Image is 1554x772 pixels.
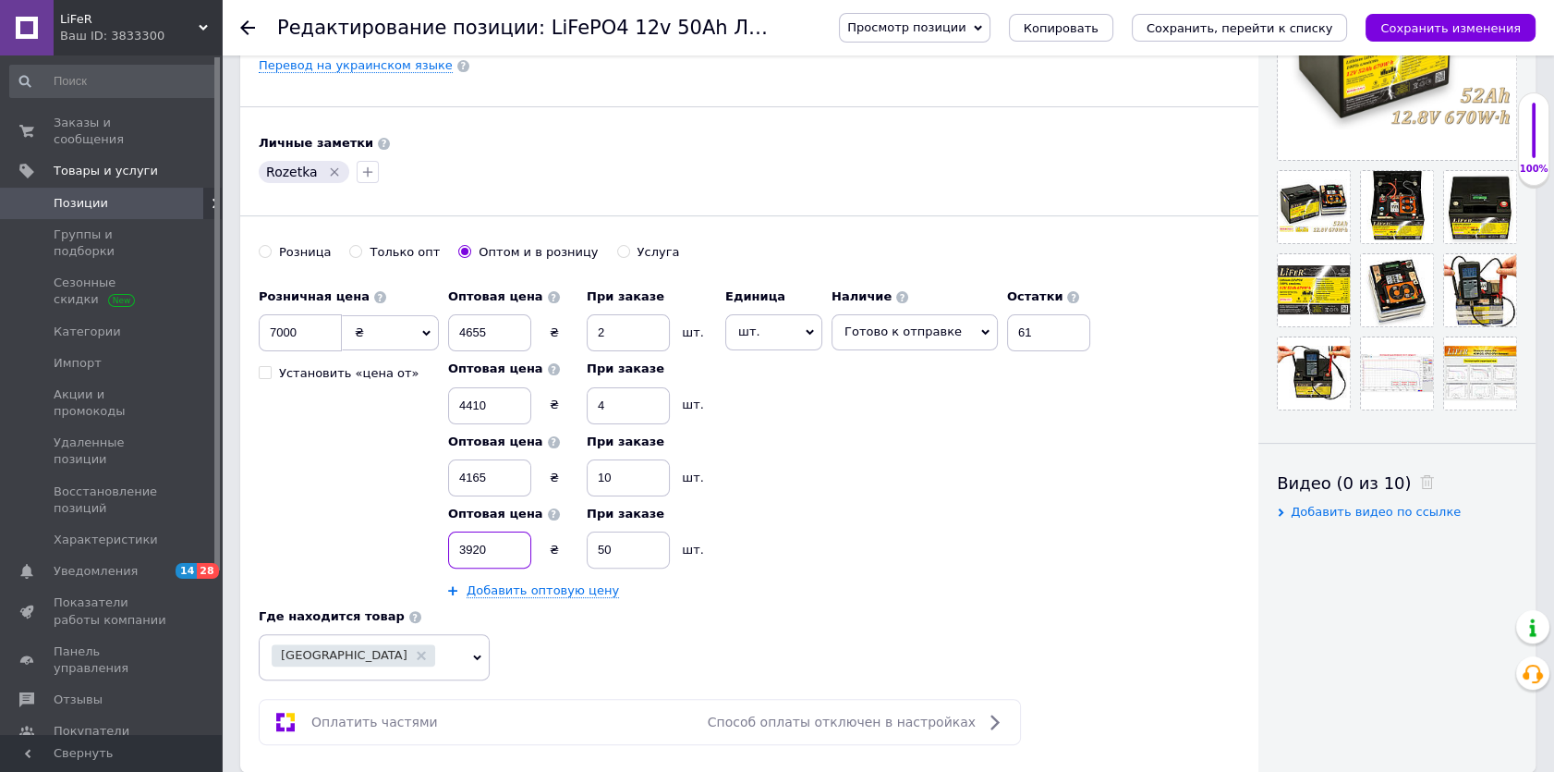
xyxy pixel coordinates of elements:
a: Добавить оптовую цену [467,583,619,598]
b: Оптовая цена [448,435,543,448]
span: Характеристики [54,532,158,548]
div: шт. [670,470,716,486]
div: ₴ [531,325,577,341]
div: Оптом и в розницу [479,244,598,261]
i: Сохранить изменения [1380,21,1521,35]
b: Розничная цена [259,289,370,303]
span: LiFeR [60,11,199,28]
span: Группы и подборки [54,227,171,260]
span: Показатели работы компании [54,594,171,628]
label: При заказе [587,361,716,377]
div: 100% [1519,163,1548,176]
input: 0 [587,314,670,351]
input: 0 [448,532,531,569]
b: Оптовая цена [448,507,543,521]
span: Оплатить частями [311,715,438,729]
button: Сохранить, перейти к списку [1132,14,1348,42]
b: Где находится товар [259,609,405,623]
div: шт. [670,542,716,558]
label: Единица [725,288,822,305]
div: Установить «цена от» [279,365,419,382]
div: шт. [670,397,716,413]
span: Категории [54,324,121,340]
input: - [1007,314,1090,351]
b: Наличие [832,289,892,303]
span: Отзывы [54,692,103,708]
button: Сохранить изменения [1366,14,1536,42]
i: Сохранить, перейти к списку [1147,21,1333,35]
b: Оптовая цена [448,361,543,375]
input: 0 [587,532,670,569]
span: Способ оплаты отключен в настройках [708,715,976,729]
label: При заказе [587,506,716,522]
label: При заказе [587,434,716,450]
span: Готово к отправке [844,325,962,338]
span: Восстановление позиций [54,484,171,517]
span: Товары и услуги [54,163,158,179]
span: Покупатели [54,723,129,740]
input: 0 [448,387,531,424]
div: Вернуться назад [240,20,255,35]
span: Акции и промокоды [54,386,171,420]
input: 0 [259,314,342,351]
div: ₴ [531,470,577,486]
div: Розница [279,244,331,261]
input: 0 [448,460,531,496]
span: Позиции [54,195,108,212]
div: Ваш ID: 3833300 [60,28,222,44]
button: Копировать [1009,14,1113,42]
a: Перевод на украинском языке [259,58,453,73]
div: Услуга [637,244,680,261]
b: Личные заметки [259,136,373,150]
span: 14 [176,563,197,579]
span: ₴ [355,325,364,339]
svg: Удалить метку [327,165,342,179]
b: Оптовая цена [448,289,543,303]
span: Уведомления [54,563,138,580]
span: Добавить видео по ссылке [1291,505,1461,519]
span: шт. [725,314,822,349]
span: [GEOGRAPHIC_DATA] [281,649,407,661]
span: Импорт [54,355,102,372]
input: Поиск [9,65,217,98]
span: Просмотр позиции [847,20,965,34]
div: Только опт [370,244,440,261]
span: - реальная ёмкость больше чем заявленная - новые ячейки производителя GP, Grade A, 52Ач - активна... [32,96,889,273]
span: 28 [197,563,218,579]
span: Удаленные позиции [54,435,171,468]
span: Сезонные скидки [54,275,171,308]
input: 0 [448,314,531,351]
div: ₴ [531,542,577,558]
input: 0 [587,387,670,424]
div: 100% Качество заполнения [1518,92,1549,186]
span: Rozetka [266,165,318,179]
span: Заказы и сообщения [54,115,171,148]
input: 0 [587,460,670,496]
div: ₴ [531,397,577,413]
h1: Редактирование позиции: LiFePO4 12v 50Ah Литиевый Аккумулятор LiFeR 670W·h. Тяговый аккумулятор д... [277,17,1509,39]
span: Панель управления [54,643,171,677]
strong: Преимущества аккумулятора LiFeR 12В (12.8В) 52Ач [32,64,464,82]
b: Остатки [1007,289,1063,303]
div: шт. [670,325,716,341]
label: При заказе [587,288,716,305]
span: Копировать [1024,21,1099,35]
span: Видео (0 из 10) [1277,473,1411,493]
